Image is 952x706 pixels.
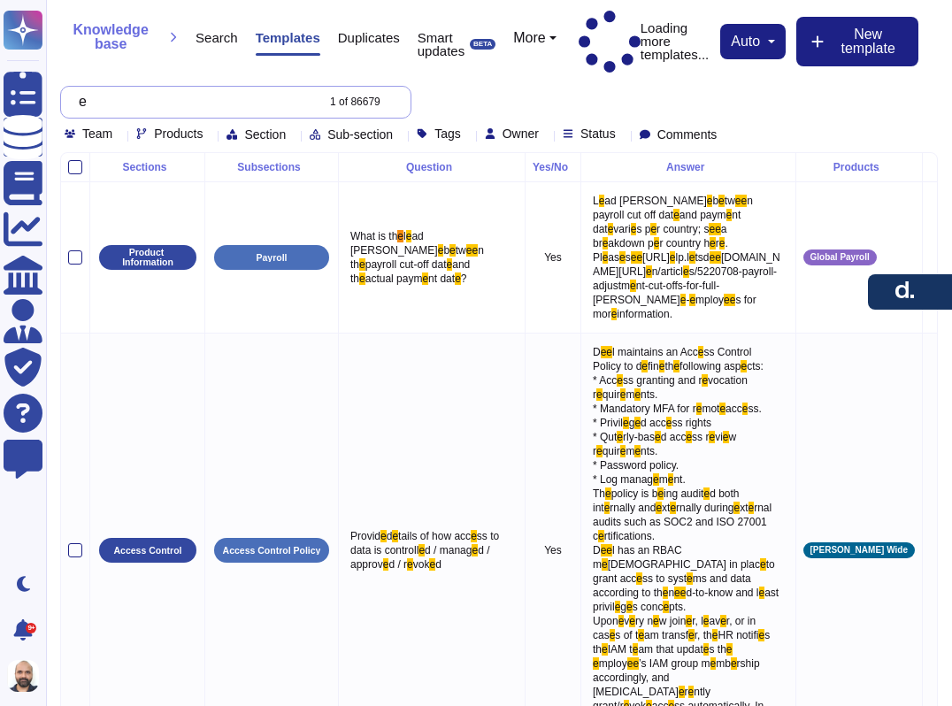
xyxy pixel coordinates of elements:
[650,223,656,235] span: e
[513,31,557,45] button: More
[608,223,614,235] span: e
[610,629,616,641] span: e
[715,223,721,235] span: e
[662,502,670,514] span: xt
[680,294,687,306] span: e
[380,530,387,542] span: e
[593,544,685,571] span: l has an RBAC m
[652,265,683,278] span: n/articl
[418,544,425,556] span: e
[715,431,723,443] span: vi
[636,572,642,585] span: e
[593,195,599,207] span: L
[603,237,609,249] span: e
[634,388,641,401] span: e
[338,31,400,44] span: Duplicates
[726,209,733,221] span: e
[365,272,423,285] span: actual paym
[113,546,181,556] p: Access Control
[435,558,441,571] span: d
[388,558,407,571] span: d / r
[603,388,620,401] span: quir
[383,558,389,571] span: e
[26,623,36,633] div: 9+
[617,431,623,443] span: e
[657,487,664,500] span: e
[730,294,736,306] span: e
[646,265,652,278] span: e
[719,237,726,249] span: e
[633,643,639,656] span: e
[593,280,719,306] span: nt-cut-offs-for-full-[PERSON_NAME]
[664,487,703,500] span: ing audit
[403,230,406,242] span: l
[656,502,662,514] span: e
[620,445,626,457] span: e
[741,360,747,372] span: e
[689,294,695,306] span: e
[626,601,633,613] span: e
[593,431,740,457] span: w r
[653,473,659,486] span: e
[634,417,641,429] span: e
[685,686,688,698] span: r
[604,502,610,514] span: e
[741,195,747,207] span: e
[680,587,687,599] span: e
[447,258,453,271] span: e
[455,272,461,285] span: e
[425,544,472,556] span: d / manag
[60,23,161,51] span: Knowledge base
[605,487,611,500] span: e
[758,629,764,641] span: e
[596,445,603,457] span: e
[350,544,493,571] span: d / approv
[692,431,709,443] span: ss r
[710,251,716,264] span: e
[623,417,629,429] span: e
[617,374,623,387] span: e
[636,251,642,264] span: e
[593,629,773,656] span: s th
[593,223,730,249] span: a br
[599,195,605,207] span: e
[663,587,669,599] span: e
[673,209,679,221] span: e
[513,31,545,45] span: More
[679,209,726,221] span: and paym
[392,530,398,542] span: e
[710,237,716,249] span: e
[611,487,658,500] span: policy is b
[593,601,689,627] span: pts. Upon
[668,587,674,599] span: n
[615,629,638,641] span: s of t
[387,530,393,542] span: d
[350,530,380,542] span: Provid
[655,431,661,443] span: e
[688,629,695,641] span: e
[602,643,608,656] span: e
[418,31,466,58] span: Smart updates
[7,660,39,692] img: user
[654,237,660,249] span: e
[715,251,721,264] span: e
[4,656,51,695] button: user
[719,403,726,415] span: e
[604,195,706,207] span: ad [PERSON_NAME]
[803,162,915,173] div: Products
[631,223,637,235] span: e
[718,195,725,207] span: e
[350,530,503,556] span: ss to data is controll
[695,629,712,641] span: r, th
[608,237,653,249] span: akdown p
[617,308,672,320] span: information.
[723,431,729,443] span: e
[593,530,655,556] span: rtifications. D
[593,346,755,372] span: ss Control Policy to d
[832,27,904,56] span: New template
[623,431,655,443] span: rly-bas
[663,601,669,613] span: e
[608,251,619,264] span: as
[593,473,686,500] span: nt. Th
[97,162,197,173] div: Sections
